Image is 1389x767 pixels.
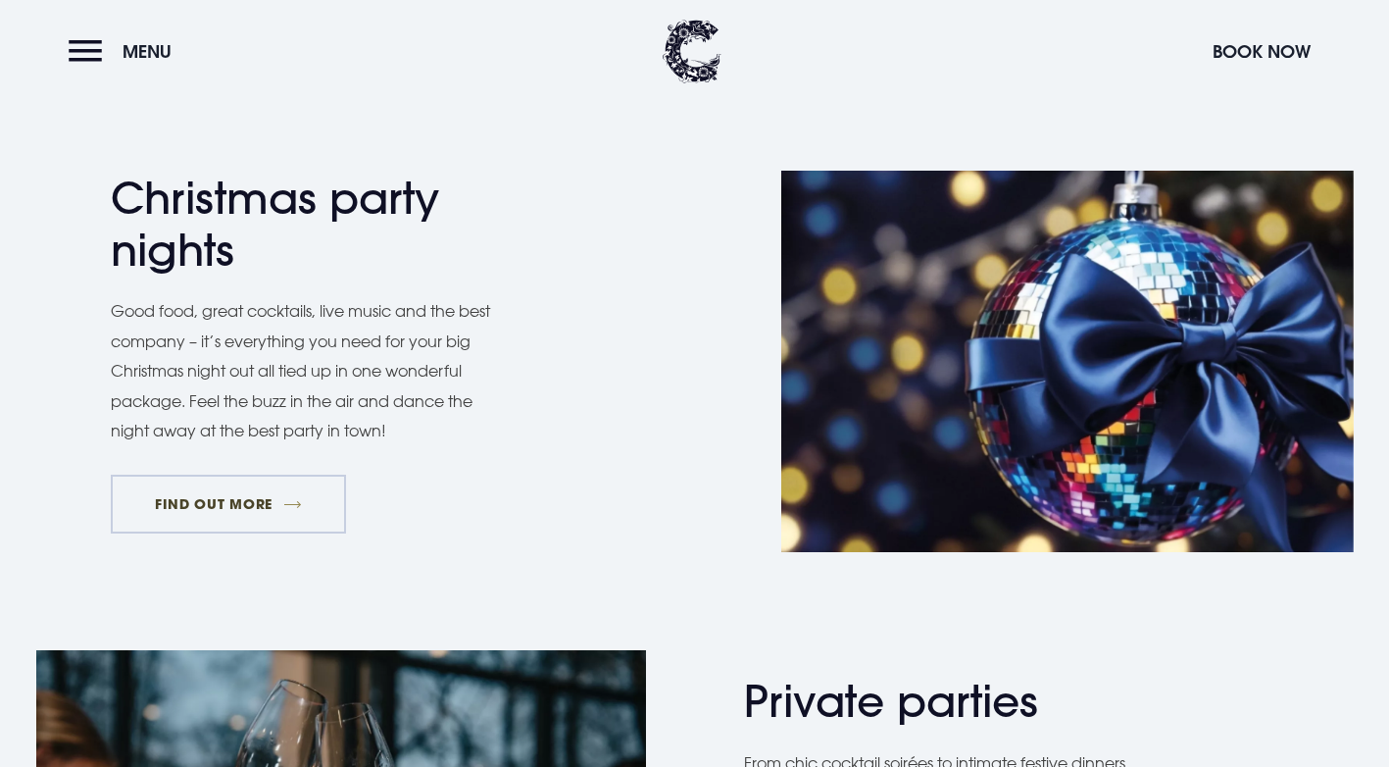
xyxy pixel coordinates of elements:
[111,173,493,277] h2: Christmas party nights
[663,20,721,83] img: Clandeboye Lodge
[123,40,172,63] span: Menu
[111,296,513,445] p: Good food, great cocktails, live music and the best company – it’s everything you need for your b...
[1203,30,1320,73] button: Book Now
[111,475,347,534] a: FIND OUT MORE
[744,676,1126,728] h2: Private parties
[69,30,181,73] button: Menu
[781,171,1354,552] img: Hotel Christmas in Northern Ireland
